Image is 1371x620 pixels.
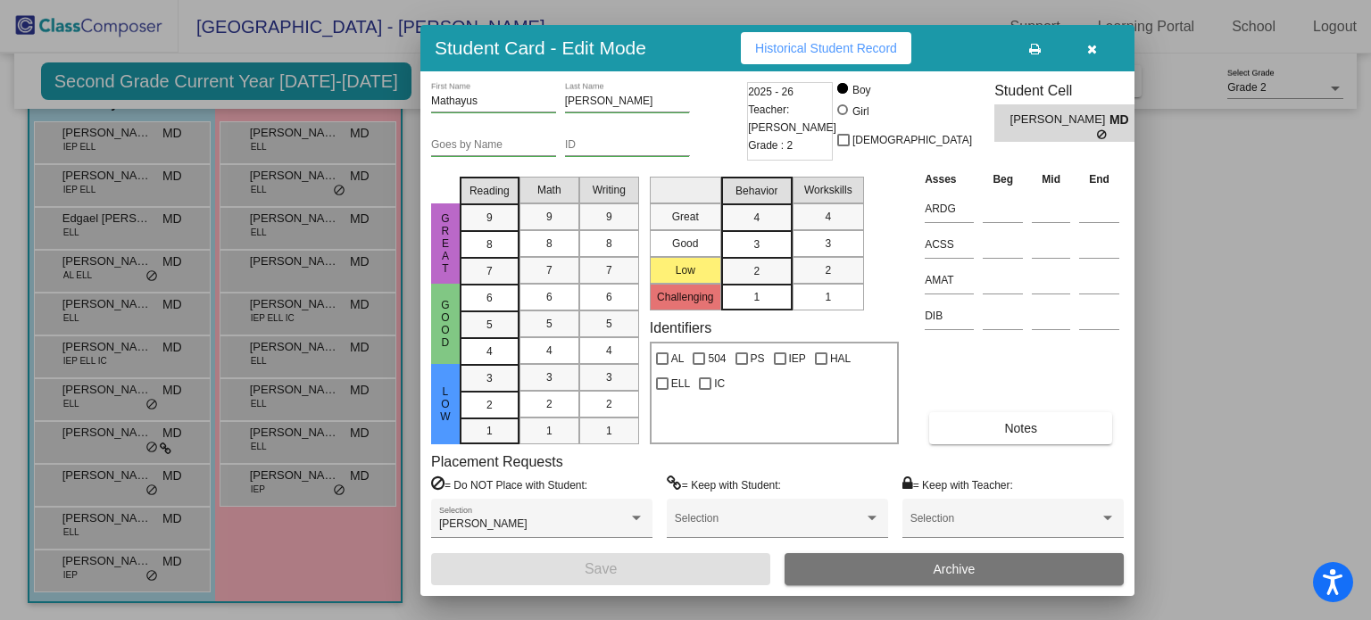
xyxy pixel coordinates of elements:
span: 1 [546,423,553,439]
label: = Keep with Student: [667,475,781,493]
span: 6 [486,290,493,306]
span: 2 [486,397,493,413]
span: [DEMOGRAPHIC_DATA] [852,129,972,151]
span: 1 [753,289,760,305]
span: IC [714,373,725,394]
span: 9 [546,209,553,225]
span: Behavior [735,183,777,199]
span: 4 [606,343,612,359]
span: 8 [546,236,553,252]
span: 1 [486,423,493,439]
span: Great [437,212,453,275]
span: 2 [546,396,553,412]
span: 504 [708,348,726,369]
span: Good [437,299,453,349]
span: 5 [486,317,493,333]
span: 7 [606,262,612,278]
span: 1 [606,423,612,439]
span: AL [671,348,685,369]
span: Grade : 2 [748,136,793,154]
input: goes by name [431,139,556,152]
span: 8 [606,236,612,252]
h3: Student Card - Edit Mode [435,37,646,59]
span: 7 [546,262,553,278]
span: 3 [825,236,831,252]
span: ELL [671,373,690,394]
span: HAL [830,348,851,369]
span: Save [585,561,617,576]
span: [PERSON_NAME] [1010,111,1109,129]
span: Writing [593,182,626,198]
span: Math [537,182,561,198]
th: End [1075,169,1124,189]
span: Workskills [804,182,852,198]
label: = Do NOT Place with Student: [431,475,587,493]
span: 2 [606,396,612,412]
input: assessment [925,231,974,258]
button: Archive [785,553,1124,585]
span: 1 [825,289,831,305]
button: Save [431,553,770,585]
span: PS [751,348,765,369]
button: Historical Student Record [741,32,911,64]
span: Reading [469,183,510,199]
label: Identifiers [650,319,711,336]
span: 8 [486,236,493,252]
h3: Student Cell [994,82,1150,99]
span: Notes [1004,421,1037,435]
span: MD [1109,111,1134,129]
label: Placement Requests [431,453,563,470]
span: [PERSON_NAME] [439,517,528,530]
span: 3 [486,370,493,386]
span: 2 [753,263,760,279]
span: 9 [606,209,612,225]
span: 3 [606,369,612,385]
span: 4 [486,343,493,360]
span: 3 [753,236,760,252]
span: 7 [486,263,493,279]
th: Beg [978,169,1027,189]
div: Boy [852,82,871,98]
span: 6 [546,289,553,305]
button: Notes [929,412,1112,444]
span: Archive [934,562,976,576]
span: 2025 - 26 [748,83,794,101]
input: assessment [925,302,974,329]
div: Girl [852,103,869,120]
span: IEP [789,348,806,369]
span: 4 [753,210,760,226]
label: = Keep with Teacher: [902,475,1013,493]
span: 6 [606,289,612,305]
span: 4 [825,209,831,225]
span: 5 [546,316,553,332]
span: 2 [825,262,831,278]
input: assessment [925,195,974,222]
span: Historical Student Record [755,41,897,55]
th: Mid [1027,169,1075,189]
input: assessment [925,267,974,293]
span: 3 [546,369,553,385]
span: Low [437,385,453,423]
span: 4 [546,343,553,359]
span: 9 [486,210,493,226]
span: 5 [606,316,612,332]
th: Asses [920,169,978,189]
span: Teacher: [PERSON_NAME] [748,101,836,136]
